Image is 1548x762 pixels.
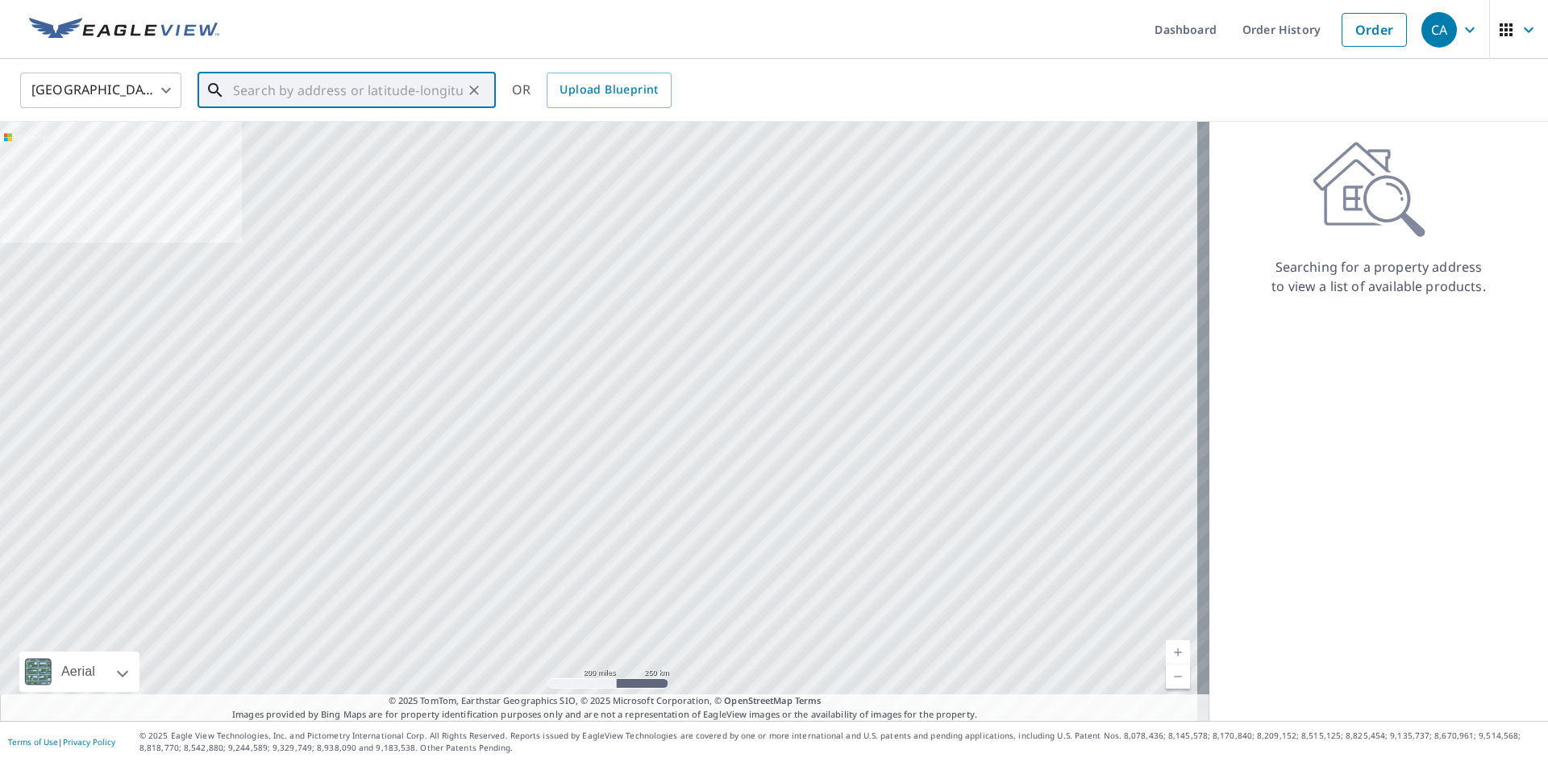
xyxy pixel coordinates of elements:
a: Current Level 5, Zoom Out [1166,664,1190,689]
p: © 2025 Eagle View Technologies, Inc. and Pictometry International Corp. All Rights Reserved. Repo... [139,730,1540,754]
a: Terms [795,694,822,706]
span: © 2025 TomTom, Earthstar Geographics SIO, © 2025 Microsoft Corporation, © [389,694,822,708]
input: Search by address or latitude-longitude [233,68,463,113]
a: OpenStreetMap [724,694,792,706]
a: Terms of Use [8,736,58,747]
p: Searching for a property address to view a list of available products. [1271,257,1487,296]
div: Aerial [56,652,100,692]
a: Current Level 5, Zoom In [1166,640,1190,664]
a: Order [1342,13,1407,47]
a: Privacy Policy [63,736,115,747]
p: | [8,737,115,747]
div: OR [512,73,672,108]
button: Clear [463,79,485,102]
div: CA [1421,12,1457,48]
div: [GEOGRAPHIC_DATA] [20,68,181,113]
span: Upload Blueprint [560,80,658,100]
img: EV Logo [29,18,219,42]
div: Aerial [19,652,139,692]
a: Upload Blueprint [547,73,671,108]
